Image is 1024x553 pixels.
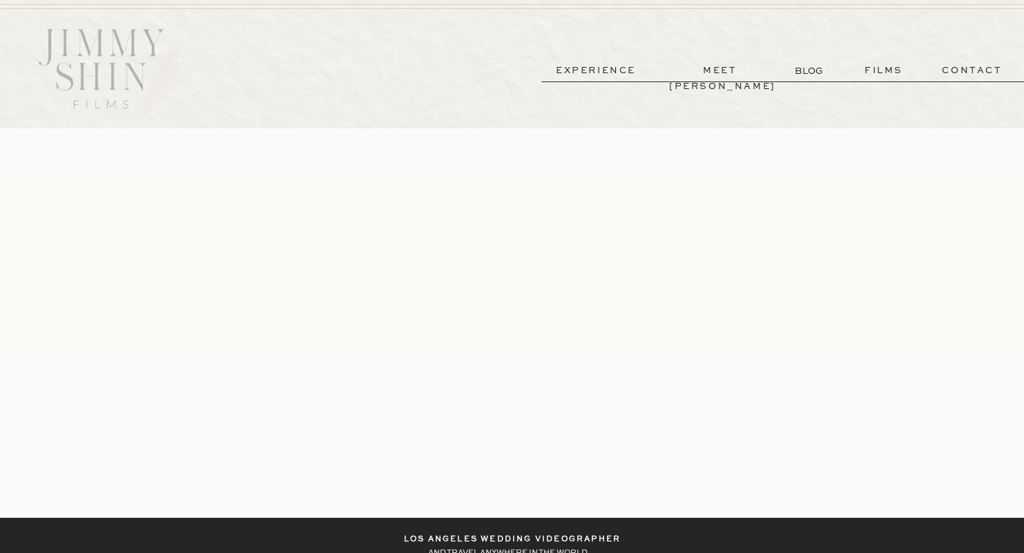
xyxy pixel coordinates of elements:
[850,63,918,79] a: films
[404,536,621,543] b: los angeles wedding videographer
[795,64,826,78] a: BLOG
[545,63,647,79] a: experience
[669,63,771,79] a: meet [PERSON_NAME]
[922,63,1022,79] a: contact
